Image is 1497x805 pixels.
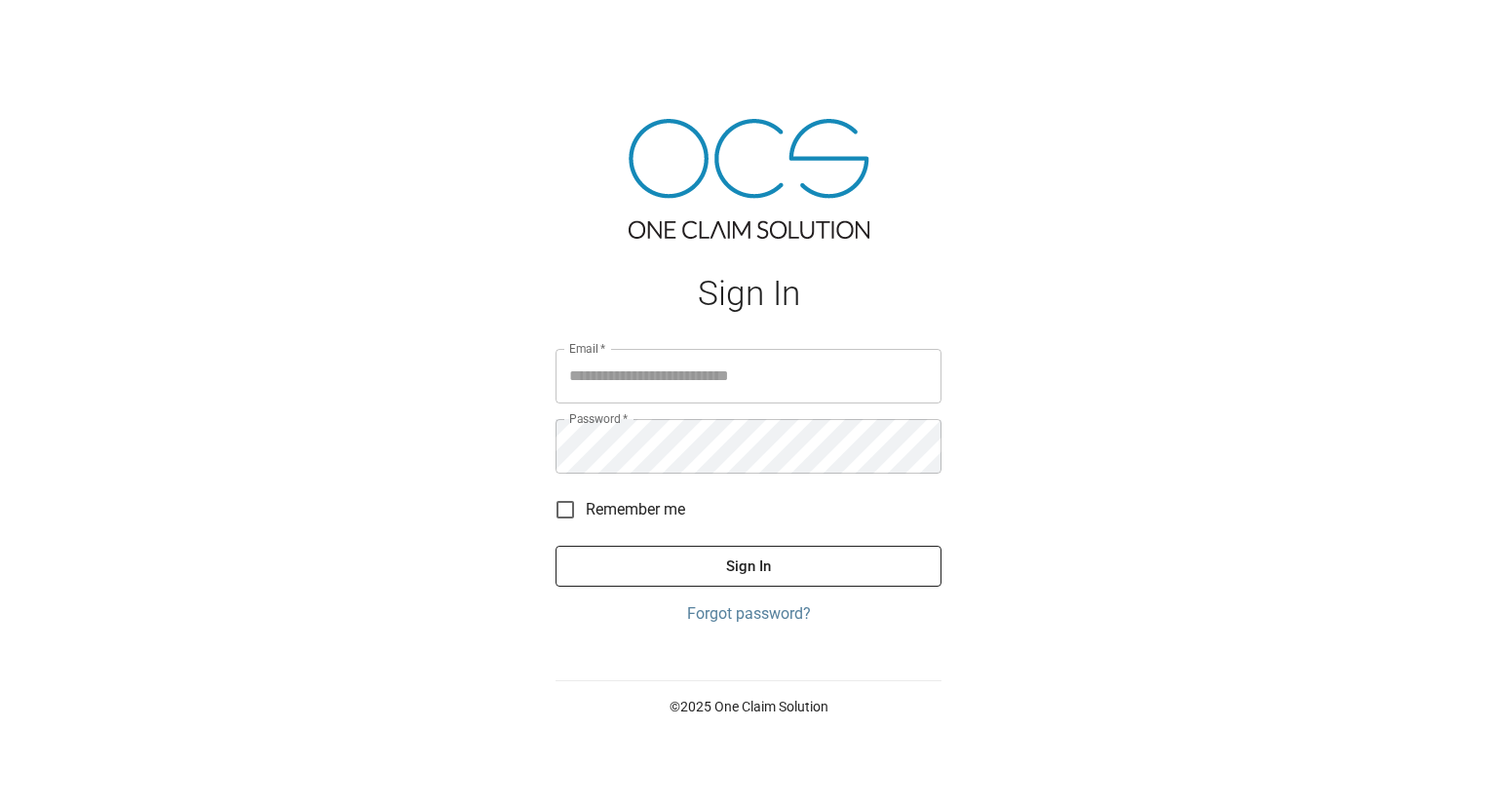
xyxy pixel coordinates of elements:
label: Password [569,410,628,427]
label: Email [569,340,606,357]
p: © 2025 One Claim Solution [556,697,941,716]
img: ocs-logo-white-transparent.png [23,12,101,51]
button: Sign In [556,546,941,587]
span: Remember me [586,498,685,521]
h1: Sign In [556,274,941,314]
a: Forgot password? [556,602,941,626]
img: ocs-logo-tra.png [629,119,869,239]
